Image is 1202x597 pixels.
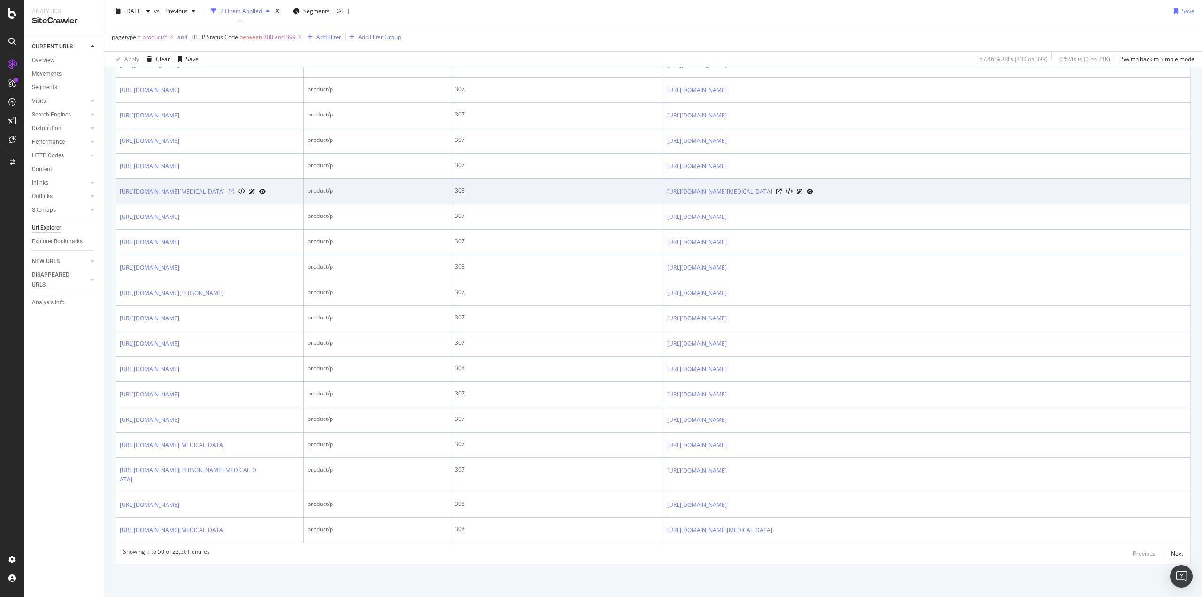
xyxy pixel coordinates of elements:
[455,136,659,144] div: 307
[455,85,659,93] div: 307
[32,256,88,266] a: NEW URLS
[239,33,262,41] span: between
[455,500,659,508] div: 308
[120,314,179,323] a: [URL][DOMAIN_NAME]
[32,178,88,188] a: Inlinks
[32,96,46,106] div: Visits
[807,186,813,196] a: URL Inspection
[191,33,238,41] span: HTTP Status Code
[304,31,341,43] button: Add Filter
[32,83,57,93] div: Segments
[455,237,659,246] div: 307
[32,192,88,202] a: Outlinks
[32,42,88,52] a: CURRENT URLS
[308,465,447,474] div: product/p
[32,298,65,308] div: Analysis Info
[667,415,727,425] a: [URL][DOMAIN_NAME]
[455,313,659,322] div: 307
[308,525,447,534] div: product/p
[1133,548,1156,559] button: Previous
[308,415,447,423] div: product/p
[667,238,727,247] a: [URL][DOMAIN_NAME]
[667,526,772,535] a: [URL][DOMAIN_NAME][MEDICAL_DATA]
[308,288,447,296] div: product/p
[120,162,179,171] a: [URL][DOMAIN_NAME]
[32,55,97,65] a: Overview
[308,85,447,93] div: product/p
[667,314,727,323] a: [URL][DOMAIN_NAME]
[667,85,727,95] a: [URL][DOMAIN_NAME]
[455,288,659,296] div: 307
[667,339,727,349] a: [URL][DOMAIN_NAME]
[120,85,179,95] a: [URL][DOMAIN_NAME]
[32,237,83,247] div: Explorer Bookmarks
[308,313,447,322] div: product/p
[455,389,659,398] div: 307
[32,164,52,174] div: Content
[308,263,447,271] div: product/p
[220,7,262,15] div: 2 Filters Applied
[142,31,168,44] span: product/*
[177,32,187,41] button: and
[32,69,62,79] div: Movements
[667,162,727,171] a: [URL][DOMAIN_NAME]
[186,55,199,63] div: Save
[455,525,659,534] div: 308
[32,192,53,202] div: Outlinks
[120,364,179,374] a: [URL][DOMAIN_NAME]
[162,4,199,19] button: Previous
[667,187,772,196] a: [URL][DOMAIN_NAME][MEDICAL_DATA]
[1170,565,1193,588] div: Open Intercom Messenger
[1133,550,1156,558] div: Previous
[308,339,447,347] div: product/p
[112,33,136,41] span: pagetype
[32,164,97,174] a: Content
[32,42,73,52] div: CURRENT URLS
[308,161,447,170] div: product/p
[120,526,225,535] a: [URL][DOMAIN_NAME][MEDICAL_DATA]
[667,390,727,399] a: [URL][DOMAIN_NAME]
[358,33,401,41] div: Add Filter Group
[308,500,447,508] div: product/p
[303,7,330,15] span: Segments
[120,288,223,298] a: [URL][DOMAIN_NAME][PERSON_NAME]
[1122,55,1194,63] div: Switch back to Simple mode
[1059,55,1110,63] div: 0 % Visits ( 0 on 24K )
[455,465,659,474] div: 307
[32,205,88,215] a: Sitemaps
[120,263,179,272] a: [URL][DOMAIN_NAME]
[776,189,782,194] a: Visit Online Page
[1182,7,1194,15] div: Save
[455,110,659,119] div: 307
[156,55,170,63] div: Clear
[124,7,143,15] span: 2025 Aug. 24th
[308,440,447,449] div: product/p
[455,161,659,170] div: 307
[32,298,97,308] a: Analysis Info
[263,31,296,44] span: 300 and 399
[667,136,727,146] a: [URL][DOMAIN_NAME]
[273,7,281,16] div: times
[32,110,71,120] div: Search Engines
[120,339,179,349] a: [URL][DOMAIN_NAME]
[455,263,659,271] div: 308
[120,415,179,425] a: [URL][DOMAIN_NAME]
[332,7,349,15] div: [DATE]
[32,270,88,290] a: DISAPPEARED URLS
[120,465,259,484] a: [URL][DOMAIN_NAME][PERSON_NAME][MEDICAL_DATA]
[455,440,659,449] div: 307
[207,4,273,19] button: 2 Filters Applied
[316,33,341,41] div: Add Filter
[32,137,65,147] div: Performance
[667,212,727,222] a: [URL][DOMAIN_NAME]
[32,16,96,26] div: SiteCrawler
[162,7,188,15] span: Previous
[308,212,447,220] div: product/p
[308,136,447,144] div: product/p
[32,83,97,93] a: Segments
[112,52,139,67] button: Apply
[667,500,727,510] a: [URL][DOMAIN_NAME]
[32,256,60,266] div: NEW URLS
[32,151,64,161] div: HTTP Codes
[120,212,179,222] a: [URL][DOMAIN_NAME]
